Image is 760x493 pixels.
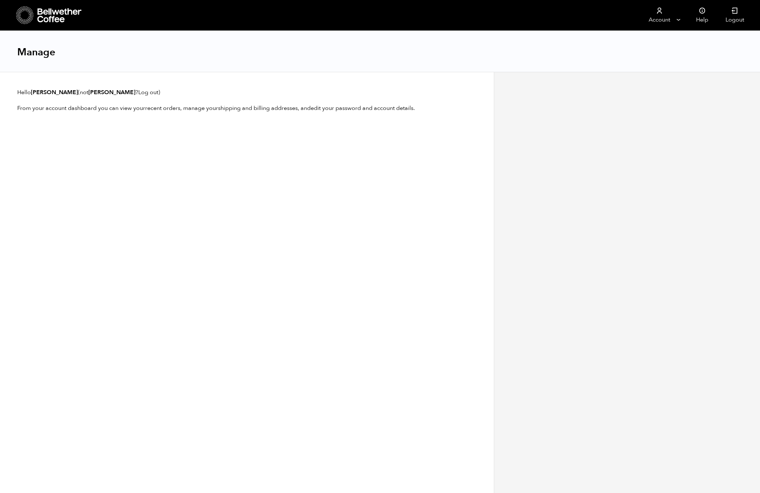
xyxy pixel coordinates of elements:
[31,88,78,96] strong: [PERSON_NAME]
[17,46,55,59] h1: Manage
[138,88,158,96] a: Log out
[17,88,477,97] p: Hello (not ? )
[88,88,135,96] strong: [PERSON_NAME]
[17,104,477,112] p: From your account dashboard you can view your , manage your , and .
[218,104,298,112] a: shipping and billing addresses
[145,104,180,112] a: recent orders
[311,104,413,112] a: edit your password and account details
